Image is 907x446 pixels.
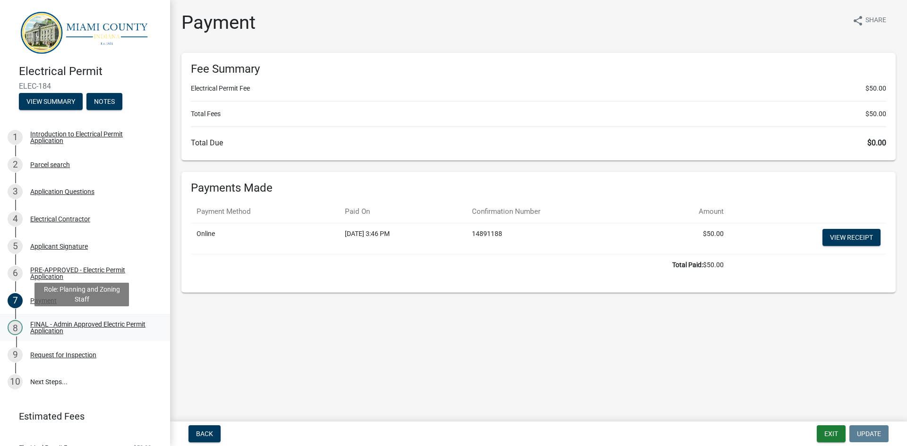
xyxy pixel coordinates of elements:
span: $50.00 [865,109,886,119]
button: Exit [817,425,846,442]
th: Confirmation Number [466,201,647,223]
div: 3 [8,184,23,199]
h1: Payment [181,11,256,34]
div: Role: Planning and Zoning Staff [34,283,129,306]
div: Payment [30,297,57,304]
div: Introduction to Electrical Permit Application [30,131,155,144]
div: PRE-APPROVED - Electric Permit Application [30,267,155,280]
span: Back [196,430,213,438]
h6: Total Due [191,138,886,147]
td: [DATE] 3:46 PM [339,223,466,254]
span: $50.00 [865,84,886,93]
td: Online [191,223,339,254]
span: $0.00 [867,138,886,147]
h6: Payments Made [191,181,886,195]
th: Amount [647,201,729,223]
img: Miami County, Indiana [19,10,155,55]
span: Update [857,430,881,438]
b: Total Paid: [672,261,703,269]
div: 2 [8,157,23,172]
li: Total Fees [191,109,886,119]
div: 5 [8,239,23,254]
div: Parcel search [30,161,70,168]
div: 6 [8,266,23,281]
div: 1 [8,130,23,145]
span: ELEC-184 [19,82,151,91]
li: Electrical Permit Fee [191,84,886,93]
a: View receipt [822,229,881,246]
div: Application Questions [30,188,94,195]
div: 4 [8,211,23,227]
div: FINAL - Admin Approved Electric Permit Application [30,321,155,334]
button: shareShare [845,11,894,30]
h4: Electrical Permit [19,65,163,78]
div: Request for Inspection [30,352,96,358]
button: Notes [86,93,122,110]
button: Update [849,425,889,442]
a: Estimated Fees [8,407,155,426]
wm-modal-confirm: Notes [86,99,122,106]
td: $50.00 [647,223,729,254]
button: Back [188,425,221,442]
div: Applicant Signature [30,243,88,250]
div: 9 [8,347,23,362]
div: Electrical Contractor [30,216,90,222]
i: share [852,15,864,26]
th: Payment Method [191,201,339,223]
wm-modal-confirm: Summary [19,99,83,106]
td: $50.00 [191,254,729,276]
div: 10 [8,374,23,389]
h6: Fee Summary [191,62,886,76]
div: 8 [8,320,23,335]
td: 14891188 [466,223,647,254]
button: View Summary [19,93,83,110]
th: Paid On [339,201,466,223]
span: Share [865,15,886,26]
div: 7 [8,293,23,308]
